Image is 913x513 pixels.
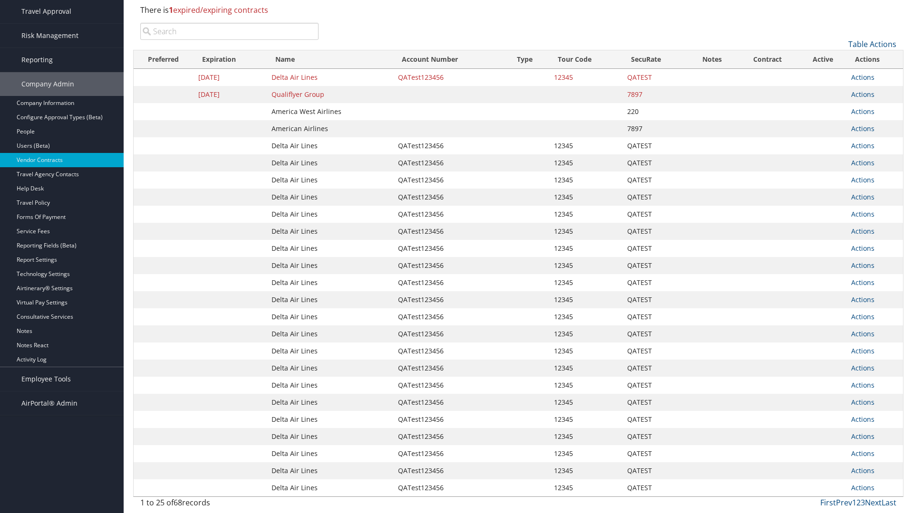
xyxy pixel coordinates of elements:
[194,86,267,103] td: [DATE]
[851,278,874,287] a: Actions
[393,50,508,69] th: Account Number: activate to sort column ascending
[851,363,874,372] a: Actions
[21,72,74,96] span: Company Admin
[393,240,508,257] td: QATest123456
[194,69,267,86] td: [DATE]
[848,39,896,49] a: Table Actions
[549,291,622,308] td: 12345
[882,497,896,508] a: Last
[851,449,874,458] a: Actions
[836,497,852,508] a: Prev
[393,171,508,189] td: QATest123456
[851,90,874,99] a: Actions
[851,73,874,82] a: Actions
[851,329,874,338] a: Actions
[622,479,689,496] td: QATEST
[851,261,874,270] a: Actions
[21,391,78,415] span: AirPortal® Admin
[267,428,393,445] td: Delta Air Lines
[508,50,549,69] th: Type: activate to sort column ascending
[169,5,268,15] span: expired/expiring contracts
[851,380,874,389] a: Actions
[549,377,622,394] td: 12345
[393,189,508,206] td: QATest123456
[267,377,393,394] td: Delta Air Lines
[689,50,736,69] th: Notes: activate to sort column ascending
[267,206,393,223] td: Delta Air Lines
[861,497,865,508] a: 3
[549,50,622,69] th: Tour Code: activate to sort column ascending
[622,50,689,69] th: SecuRate: activate to sort column ascending
[267,50,393,69] th: Name: activate to sort column ascending
[549,462,622,479] td: 12345
[865,497,882,508] a: Next
[174,497,182,508] span: 68
[549,342,622,360] td: 12345
[267,86,393,103] td: Qualiflyer Group
[622,274,689,291] td: QATEST
[851,124,874,133] a: Actions
[851,192,874,201] a: Actions
[549,325,622,342] td: 12345
[622,428,689,445] td: QATEST
[622,189,689,206] td: QATEST
[846,50,903,69] th: Actions
[393,462,508,479] td: QATest123456
[549,428,622,445] td: 12345
[267,394,393,411] td: Delta Air Lines
[622,445,689,462] td: QATEST
[267,479,393,496] td: Delta Air Lines
[549,189,622,206] td: 12345
[622,206,689,223] td: QATEST
[622,86,689,103] td: 7897
[267,325,393,342] td: Delta Air Lines
[549,69,622,86] td: 12345
[622,462,689,479] td: QATEST
[622,291,689,308] td: QATEST
[393,274,508,291] td: QATest123456
[267,103,393,120] td: America West Airlines
[267,462,393,479] td: Delta Air Lines
[194,50,267,69] th: Expiration: activate to sort column descending
[851,244,874,253] a: Actions
[140,23,319,40] input: Search
[393,291,508,308] td: QATest123456
[267,308,393,325] td: Delta Air Lines
[549,223,622,240] td: 12345
[851,295,874,304] a: Actions
[21,48,53,72] span: Reporting
[393,154,508,171] td: QATest123456
[393,342,508,360] td: QATest123456
[267,189,393,206] td: Delta Air Lines
[549,257,622,274] td: 12345
[169,5,173,15] strong: 1
[622,257,689,274] td: QATEST
[267,240,393,257] td: Delta Air Lines
[267,274,393,291] td: Delta Air Lines
[267,137,393,154] td: Delta Air Lines
[851,107,874,116] a: Actions
[267,171,393,189] td: Delta Air Lines
[851,432,874,441] a: Actions
[851,466,874,475] a: Actions
[393,377,508,394] td: QATest123456
[851,141,874,150] a: Actions
[851,346,874,355] a: Actions
[393,360,508,377] td: QATest123456
[393,206,508,223] td: QATest123456
[851,209,874,218] a: Actions
[851,415,874,424] a: Actions
[851,175,874,184] a: Actions
[393,69,508,86] td: QATest123456
[393,257,508,274] td: QATest123456
[267,223,393,240] td: Delta Air Lines
[549,240,622,257] td: 12345
[393,223,508,240] td: QATest123456
[549,171,622,189] td: 12345
[21,24,78,47] span: Risk Management
[851,158,874,167] a: Actions
[549,445,622,462] td: 12345
[549,394,622,411] td: 12345
[549,206,622,223] td: 12345
[549,274,622,291] td: 12345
